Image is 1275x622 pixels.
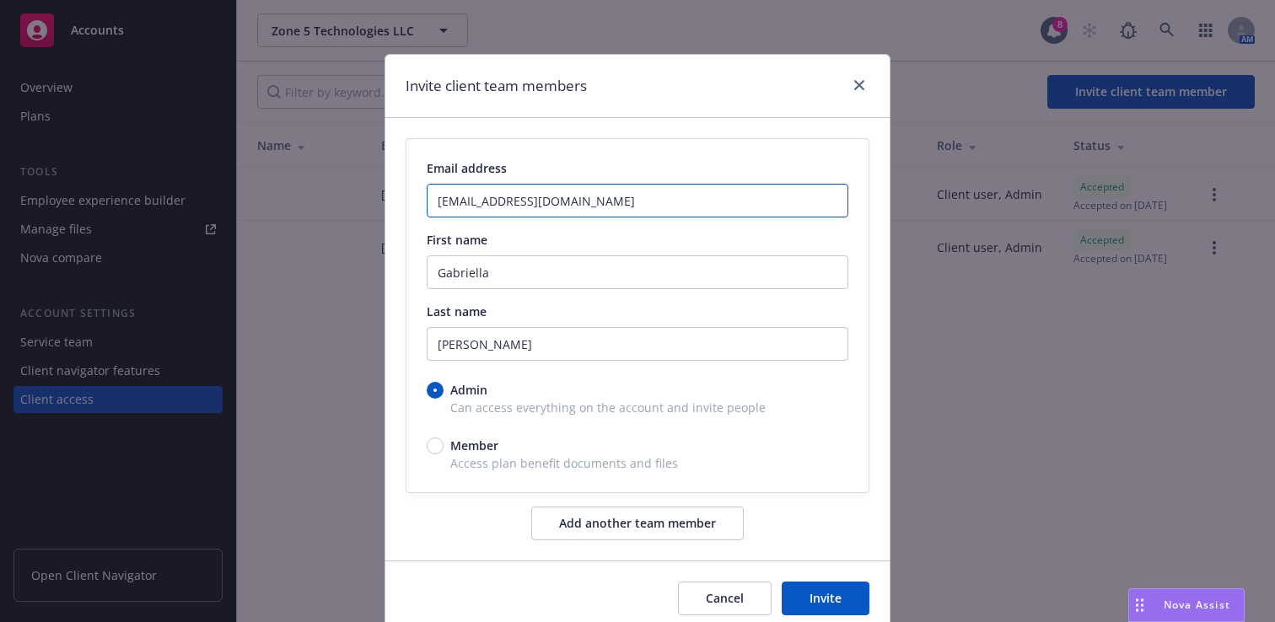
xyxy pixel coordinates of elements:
a: close [849,75,869,95]
span: Can access everything on the account and invite people [427,399,848,416]
input: Member [427,437,444,454]
span: Access plan benefit documents and files [427,454,848,472]
button: Nova Assist [1128,588,1245,622]
span: Nova Assist [1164,598,1230,612]
div: email [406,138,869,493]
div: Drag to move [1129,589,1150,621]
input: Admin [427,382,444,399]
button: Cancel [678,582,772,615]
span: Admin [450,381,487,399]
span: Last name [427,303,487,319]
input: Enter last name [427,327,848,361]
span: First name [427,232,487,248]
input: Enter an email address [427,184,848,217]
span: Email address [427,160,507,176]
span: Member [450,437,498,454]
button: Add another team member [531,507,744,540]
h1: Invite client team members [406,75,587,97]
button: Invite [782,582,869,615]
input: Enter first name [427,255,848,289]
